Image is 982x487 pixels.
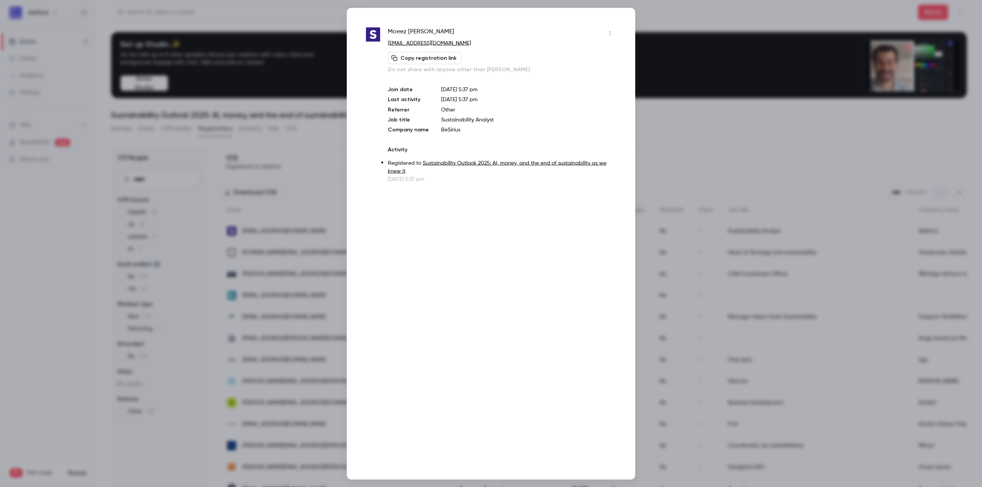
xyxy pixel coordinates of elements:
a: [EMAIL_ADDRESS][DOMAIN_NAME] [388,40,471,46]
p: BeSirius [441,126,616,133]
img: besirius.io [366,28,380,42]
p: [DATE] 5:37 pm [441,85,616,93]
p: Registered to [388,159,616,175]
p: Sustainability Analyst [441,116,616,123]
p: Referrer [388,106,429,113]
p: Activity [388,146,616,153]
p: Other [441,106,616,113]
p: Last activity [388,95,429,103]
a: Sustainability Outlook 2025: AI, money, and the end of sustainability as we knew it [388,160,606,174]
p: Join date [388,85,429,93]
p: [DATE] 5:37 pm [388,175,616,183]
p: Job title [388,116,429,123]
span: [DATE] 5:37 pm [441,97,478,102]
button: Copy registration link [388,52,461,64]
p: Do not share with anyone other than [PERSON_NAME] [388,66,616,73]
p: Company name [388,126,429,133]
span: Moeez [PERSON_NAME] [388,27,454,39]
